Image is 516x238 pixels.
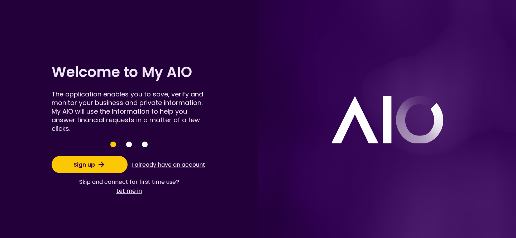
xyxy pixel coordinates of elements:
h1: Welcome to My AIO [52,62,206,82]
button: Let me in [79,186,179,195]
button: I already have an account [130,158,206,171]
button: Save [110,142,116,147]
img: logo white [331,95,444,143]
button: Save [142,142,148,147]
button: Save [126,142,132,147]
button: Sign up [52,156,128,173]
div: The application enables you to save, verify and monitor your business and private information. My... [52,90,206,133]
span: Skip and connect for first time use? [79,177,179,186]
